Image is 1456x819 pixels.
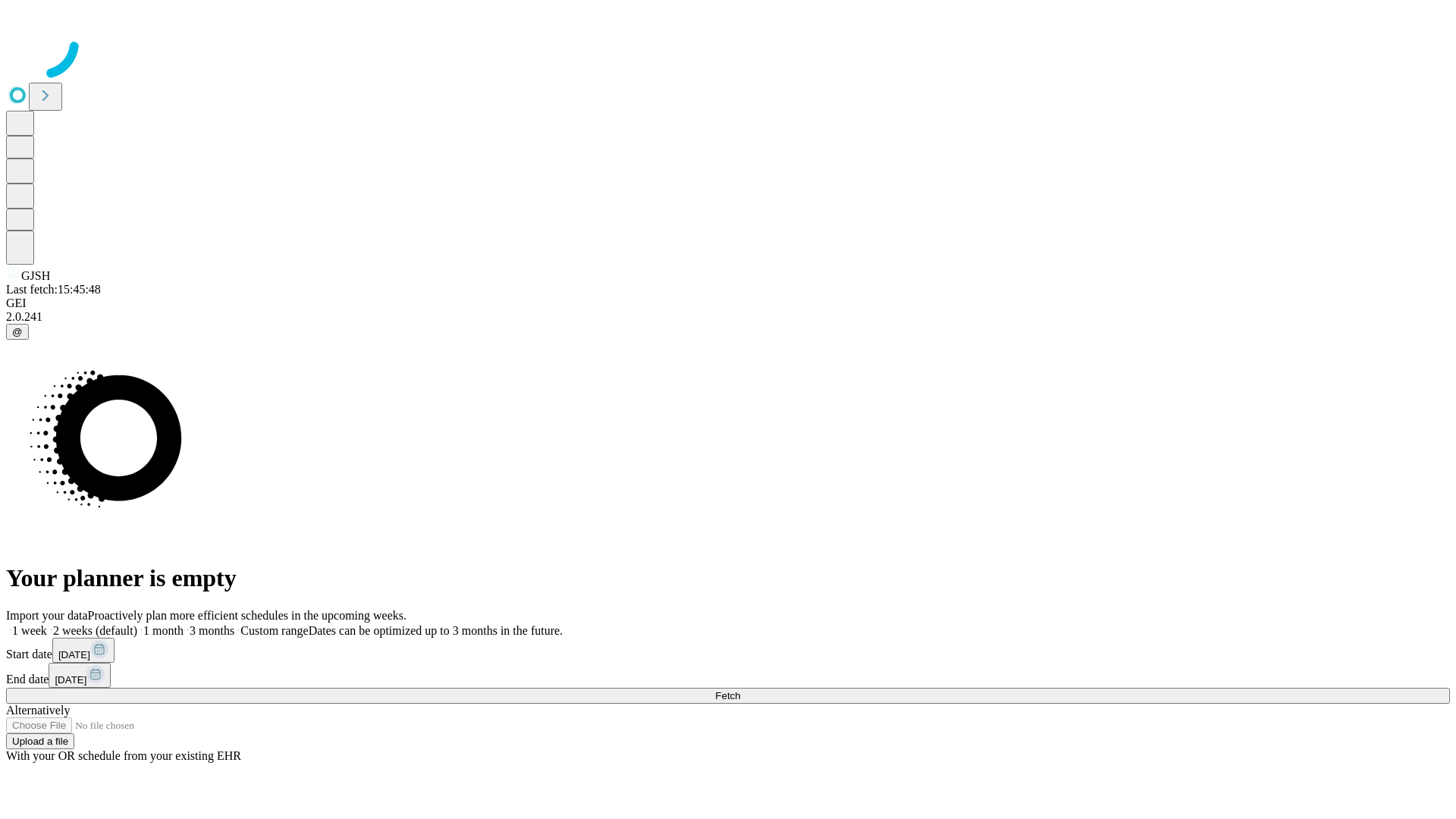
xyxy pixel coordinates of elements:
[6,564,1450,592] h1: Your planner is empty
[6,324,29,340] button: @
[6,663,1450,688] div: End date
[52,638,115,663] button: [DATE]
[6,638,1450,663] div: Start date
[55,674,86,686] span: [DATE]
[6,310,1450,324] div: 2.0.241
[6,704,70,717] span: Alternatively
[143,624,184,637] span: 1 month
[88,609,406,622] span: Proactively plan more efficient schedules in the upcoming weeks.
[58,649,90,661] span: [DATE]
[21,269,50,282] span: GJSH
[6,283,101,296] span: Last fetch: 15:45:48
[12,624,47,637] span: 1 week
[715,690,740,701] span: Fetch
[190,624,234,637] span: 3 months
[6,733,74,749] button: Upload a file
[240,624,308,637] span: Custom range
[12,326,23,337] span: @
[6,609,88,622] span: Import your data
[53,624,137,637] span: 2 weeks (default)
[309,624,563,637] span: Dates can be optimized up to 3 months in the future.
[49,663,111,688] button: [DATE]
[6,688,1450,704] button: Fetch
[6,749,241,762] span: With your OR schedule from your existing EHR
[6,297,1450,310] div: GEI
